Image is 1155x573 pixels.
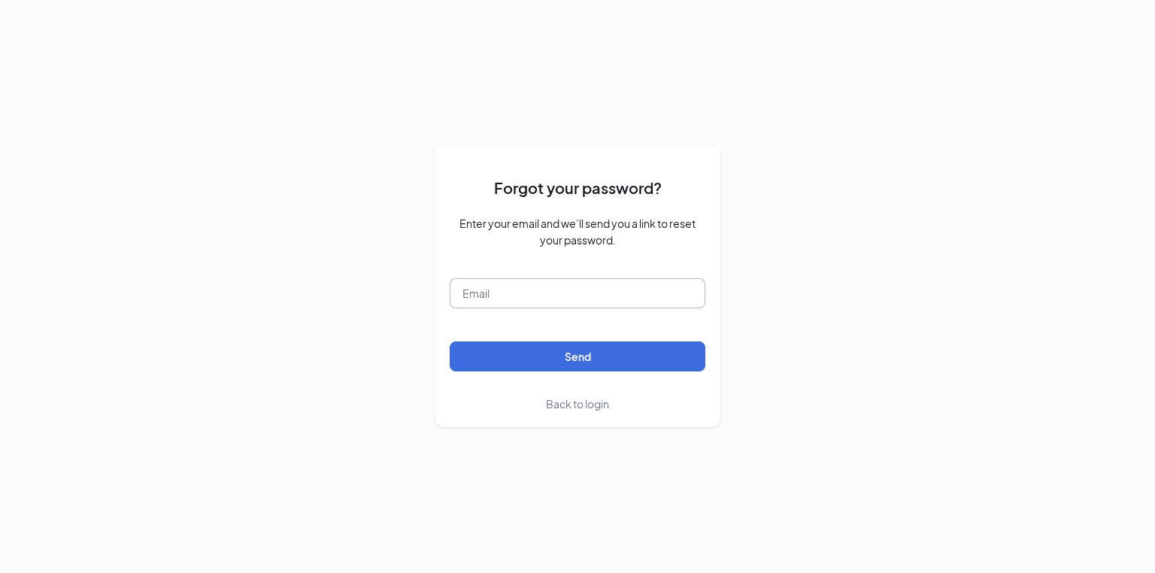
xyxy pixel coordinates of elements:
a: Back to login [546,396,609,412]
span: Enter your email and we’ll send you a link to reset your password. [450,215,705,248]
span: Back to login [546,397,609,411]
input: Email [450,278,705,308]
span: Forgot your password? [494,176,662,199]
button: Send [450,341,705,371]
